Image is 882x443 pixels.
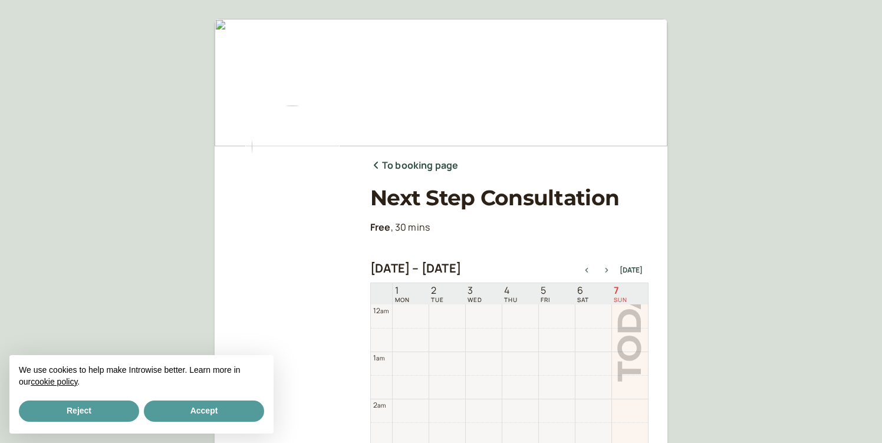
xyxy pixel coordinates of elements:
p: , 30 mins [370,220,649,235]
span: 5 [541,285,550,296]
div: 2 [373,399,386,411]
div: 12 [373,305,389,316]
span: MON [395,296,410,303]
span: am [376,354,384,362]
span: SAT [577,296,589,303]
span: 3 [468,285,482,296]
span: THU [504,296,518,303]
span: 4 [504,285,518,296]
a: September 5, 2025 [538,284,552,304]
span: am [380,307,389,315]
b: Free [370,221,391,234]
button: Accept [144,401,264,422]
span: FRI [541,296,550,303]
span: WED [468,296,482,303]
a: cookie policy [31,377,77,386]
span: 2 [431,285,444,296]
div: 1 [373,352,385,363]
span: 1 [395,285,410,296]
a: September 6, 2025 [575,284,591,304]
button: Reject [19,401,139,422]
span: am [377,401,386,409]
a: September 1, 2025 [393,284,412,304]
span: TUE [431,296,444,303]
h1: Next Step Consultation [370,185,649,211]
button: [DATE] [620,266,643,274]
span: SUN [614,296,627,303]
a: September 2, 2025 [429,284,446,304]
span: 6 [577,285,589,296]
a: September 4, 2025 [502,284,520,304]
a: September 3, 2025 [465,284,485,304]
div: We use cookies to help make Introwise better. Learn more in our . [9,355,274,398]
a: September 7, 2025 [611,284,630,304]
span: 7 [614,285,627,296]
a: To booking page [370,158,458,173]
h2: [DATE] – [DATE] [370,261,461,275]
